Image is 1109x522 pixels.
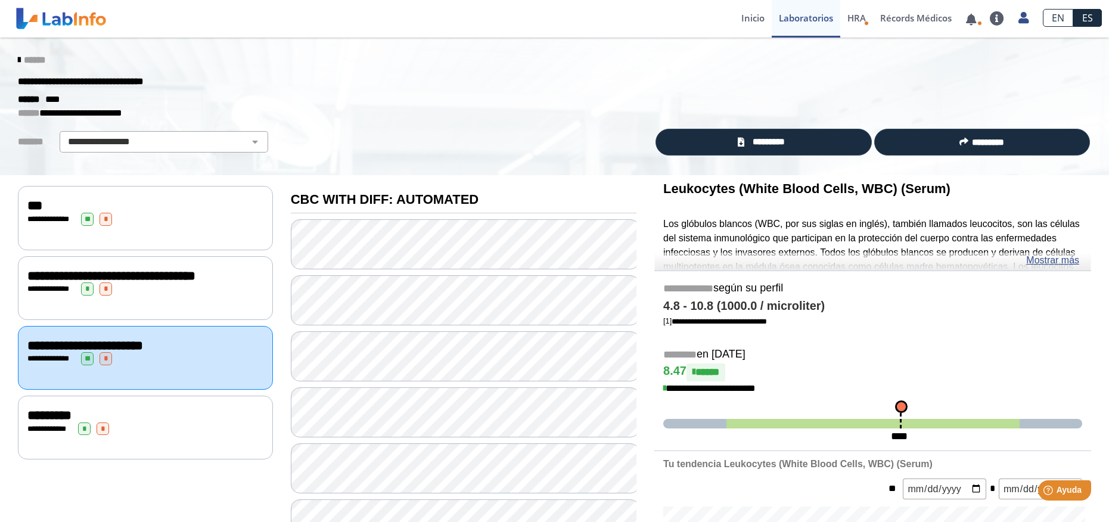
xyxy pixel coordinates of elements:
[1043,9,1073,27] a: EN
[847,12,866,24] span: HRA
[999,479,1082,499] input: mm/dd/yyyy
[903,479,986,499] input: mm/dd/yyyy
[291,192,479,207] b: CBC WITH DIFF: AUTOMATED
[663,316,767,325] a: [1]
[663,217,1082,345] p: Los glóbulos blancos (WBC, por sus siglas en inglés), también llamados leucocitos, son las célula...
[663,348,1082,362] h5: en [DATE]
[663,363,1082,381] h4: 8.47
[1073,9,1102,27] a: ES
[663,181,950,196] b: Leukocytes (White Blood Cells, WBC) (Serum)
[663,459,933,469] b: Tu tendencia Leukocytes (White Blood Cells, WBC) (Serum)
[663,299,1082,313] h4: 4.8 - 10.8 (1000.0 / microliter)
[1026,253,1079,268] a: Mostrar más
[663,282,1082,296] h5: según su perfil
[1003,476,1096,509] iframe: Help widget launcher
